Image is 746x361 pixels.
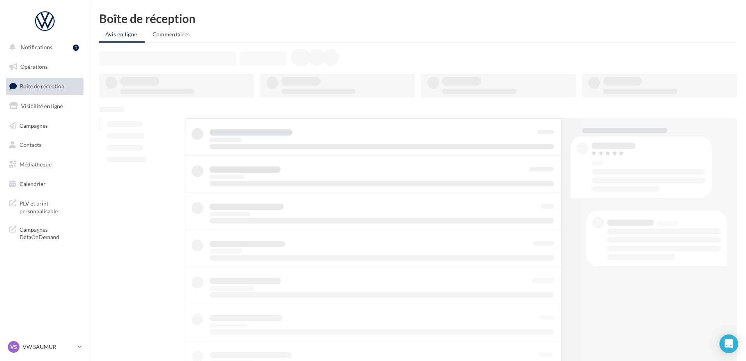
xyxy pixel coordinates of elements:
p: VW SAUMUR [23,343,75,351]
span: Médiathèque [20,161,52,168]
span: Boîte de réception [20,83,64,89]
div: Open Intercom Messenger [719,334,738,353]
span: Commentaires [153,31,190,38]
a: Campagnes DataOnDemand [5,221,85,244]
a: Boîte de réception [5,78,85,95]
span: Campagnes DataOnDemand [20,224,80,241]
span: Notifications [21,44,52,50]
div: 1 [73,45,79,51]
a: PLV et print personnalisable [5,195,85,218]
span: Contacts [20,141,41,148]
span: VS [10,343,17,351]
a: Opérations [5,59,85,75]
a: Médiathèque [5,156,85,173]
a: Contacts [5,137,85,153]
span: Calendrier [20,180,46,187]
button: Notifications 1 [5,39,82,55]
span: Opérations [20,63,48,70]
a: VS VW SAUMUR [6,340,83,354]
a: Calendrier [5,176,85,192]
a: Campagnes [5,118,85,134]
div: Boîte de réception [99,13,737,24]
a: Visibilité en ligne [5,98,85,114]
span: PLV et print personnalisable [20,198,80,215]
span: Visibilité en ligne [21,103,63,109]
span: Campagnes [20,122,48,129]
